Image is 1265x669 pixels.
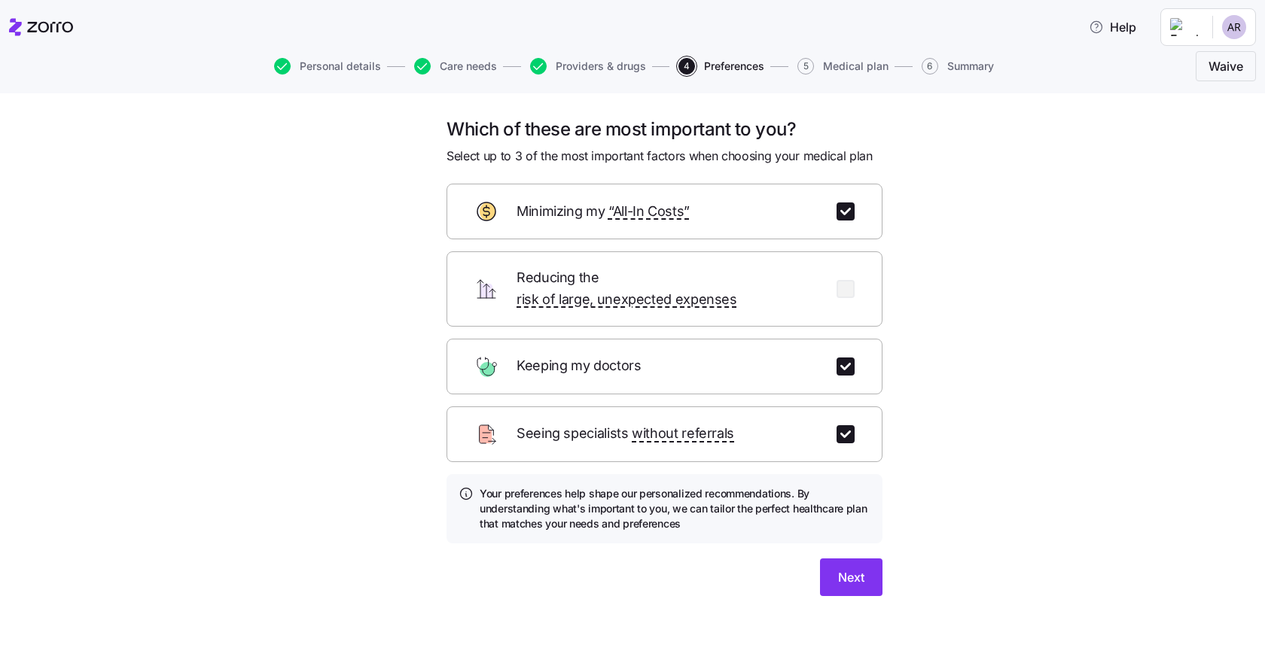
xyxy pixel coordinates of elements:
button: 5Medical plan [797,58,889,75]
button: Next [820,558,882,596]
span: Providers & drugs [556,61,646,71]
span: Summary [947,61,994,71]
span: Waive [1209,57,1243,75]
button: Care needs [414,58,497,75]
img: 822386113fc9d91010529d04cc692d6d [1222,15,1246,39]
span: risk of large, unexpected expenses [517,289,737,311]
span: Select up to 3 of the most important factors when choosing your medical plan [447,147,873,166]
span: without referrals [632,423,734,445]
button: 4Preferences [678,58,764,75]
a: 4Preferences [675,58,764,75]
button: Waive [1196,51,1256,81]
img: Employer logo [1170,18,1200,36]
button: Providers & drugs [530,58,646,75]
button: 6Summary [922,58,994,75]
button: Personal details [274,58,381,75]
span: Reducing the [517,267,818,311]
h1: Which of these are most important to you? [447,117,882,141]
span: Preferences [704,61,764,71]
a: Care needs [411,58,497,75]
span: 5 [797,58,814,75]
h4: Your preferences help shape our personalized recommendations. By understanding what's important t... [480,486,870,532]
button: Help [1077,12,1148,42]
a: Providers & drugs [527,58,646,75]
a: Personal details [271,58,381,75]
span: “All-In Costs” [608,201,690,223]
span: Medical plan [823,61,889,71]
span: Personal details [300,61,381,71]
span: 6 [922,58,938,75]
span: Care needs [440,61,497,71]
span: Seeing specialists [517,423,734,445]
span: 4 [678,58,695,75]
span: Next [838,568,864,586]
span: Minimizing my [517,201,690,223]
span: Help [1089,18,1136,36]
span: Keeping my doctors [517,355,645,377]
